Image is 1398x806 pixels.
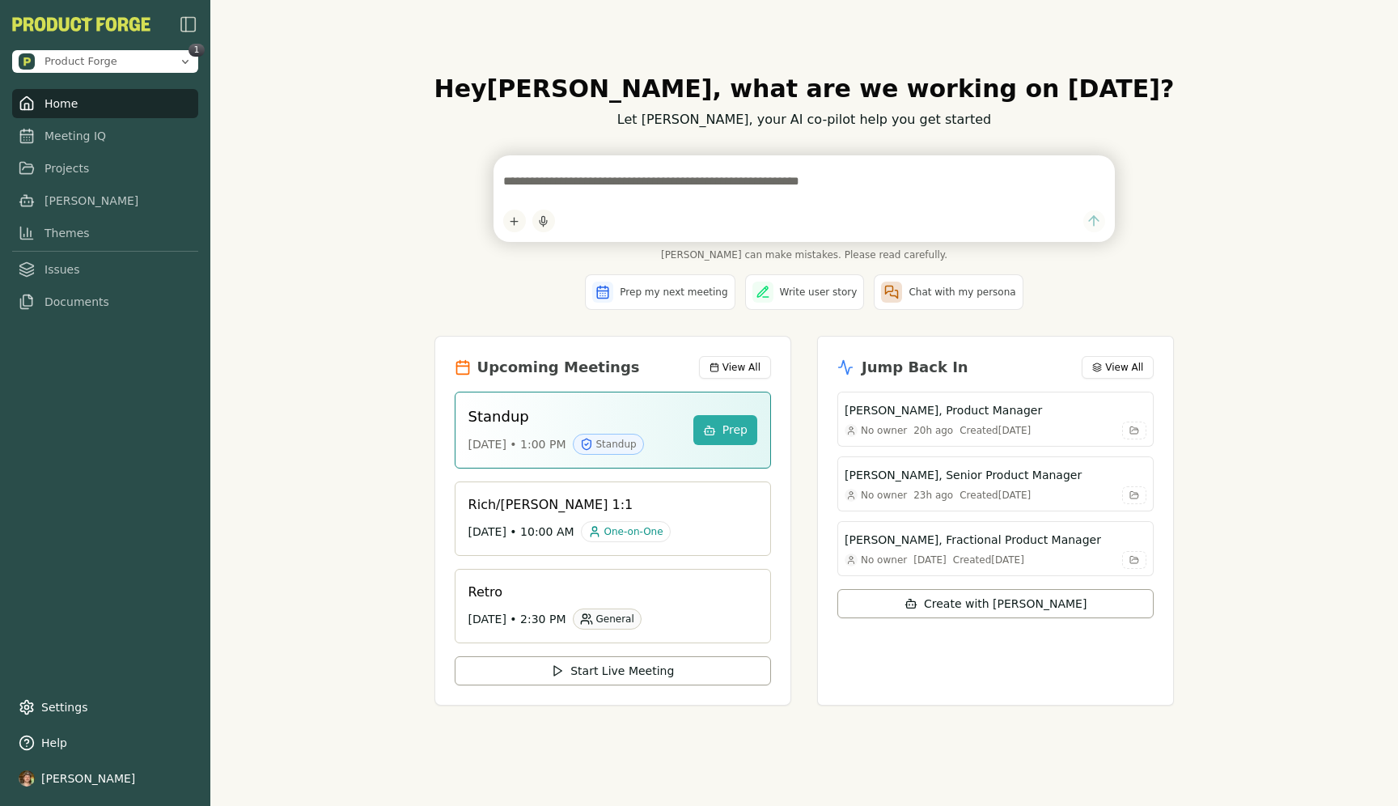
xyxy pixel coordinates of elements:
p: Let [PERSON_NAME], your AI co-pilot help you get started [434,110,1175,129]
div: 20h ago [913,424,953,437]
button: Send message [1083,210,1105,232]
h3: Standup [468,405,680,427]
div: [DATE] • 2:30 PM [468,609,744,630]
a: Rich/[PERSON_NAME] 1:1[DATE] • 10:00 AMOne-on-One [455,481,771,556]
div: [DATE] • 1:00 PM [468,434,680,455]
button: Help [12,728,198,757]
button: Create with [PERSON_NAME] [837,589,1154,618]
a: Issues [12,255,198,284]
a: Retro[DATE] • 2:30 PMGeneral [455,569,771,643]
a: Themes [12,218,198,248]
a: Standup[DATE] • 1:00 PMStandupPrep [455,392,771,469]
div: Created [DATE] [960,424,1031,437]
span: [PERSON_NAME] can make mistakes. Please read carefully. [494,248,1115,261]
span: No owner [861,554,907,566]
button: View All [1082,356,1154,379]
button: Open organization switcher [12,50,198,73]
span: View All [1105,361,1143,374]
button: Write user story [745,274,865,310]
button: Close Sidebar [179,15,198,34]
div: Created [DATE] [960,489,1031,502]
img: Product Forge [19,53,35,70]
h2: Jump Back In [862,356,968,379]
h1: Hey [PERSON_NAME] , what are we working on [DATE]? [434,74,1175,104]
a: Projects [12,154,198,183]
div: Created [DATE] [953,554,1024,566]
span: 1 [189,44,205,57]
h3: [PERSON_NAME], Fractional Product Manager [845,532,1101,548]
a: Documents [12,287,198,316]
span: No owner [861,424,907,437]
div: Standup [573,434,644,455]
span: Product Forge [44,54,117,69]
div: 23h ago [913,489,953,502]
div: One-on-One [581,521,671,542]
a: Meeting IQ [12,121,198,151]
h3: Rich/[PERSON_NAME] 1:1 [468,495,744,515]
span: Chat with my persona [909,286,1015,299]
h3: Retro [468,583,744,602]
h2: Upcoming Meetings [477,356,640,379]
a: Settings [12,693,198,722]
button: Chat with my persona [874,274,1023,310]
button: PF-Logo [12,17,150,32]
div: General [573,609,642,630]
span: No owner [861,489,907,502]
span: Create with [PERSON_NAME] [924,596,1087,612]
button: Start dictation [532,210,555,232]
a: Home [12,89,198,118]
button: Add content to chat [503,210,526,232]
div: [DATE] • 10:00 AM [468,521,744,542]
span: Prep [722,422,748,439]
button: Start Live Meeting [455,656,771,685]
span: Prep my next meeting [620,286,727,299]
img: Product Forge [12,17,150,32]
div: [DATE] [913,554,947,566]
button: View All [699,356,771,379]
span: Start Live Meeting [570,663,674,679]
h3: [PERSON_NAME], Senior Product Manager [845,467,1082,483]
button: [PERSON_NAME] [12,764,198,793]
span: View All [722,361,760,374]
button: Prep my next meeting [585,274,735,310]
img: sidebar [179,15,198,34]
span: Write user story [780,286,858,299]
h3: [PERSON_NAME], Product Manager [845,402,1042,418]
img: profile [19,770,35,787]
a: [PERSON_NAME] [12,186,198,215]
